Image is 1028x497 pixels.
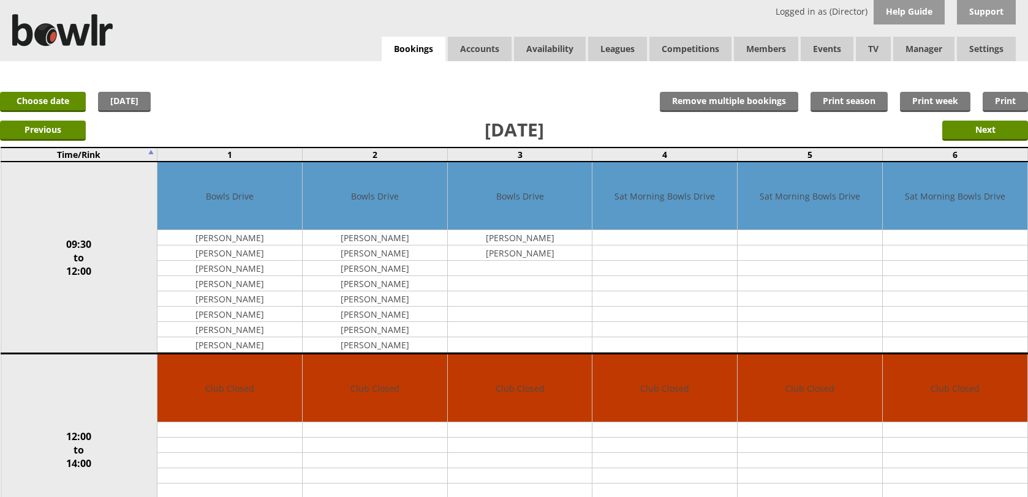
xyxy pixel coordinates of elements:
input: Next [942,121,1028,141]
a: Print season [811,92,888,112]
td: [PERSON_NAME] [157,291,302,307]
td: 6 [882,148,1027,162]
a: Bookings [382,37,445,62]
td: [PERSON_NAME] [303,245,447,261]
td: [PERSON_NAME] [303,291,447,307]
td: [PERSON_NAME] [303,261,447,276]
td: 1 [157,148,303,162]
td: Club Closed [738,354,882,422]
td: [PERSON_NAME] [157,245,302,261]
td: Time/Rink [1,148,157,162]
td: Club Closed [157,354,302,422]
td: [PERSON_NAME] [303,307,447,322]
td: [PERSON_NAME] [303,337,447,353]
a: Competitions [649,37,731,61]
td: Bowls Drive [303,162,447,230]
a: Availability [514,37,586,61]
td: [PERSON_NAME] [303,322,447,337]
td: [PERSON_NAME] [303,276,447,291]
a: [DATE] [98,92,151,112]
td: [PERSON_NAME] [157,261,302,276]
td: Bowls Drive [157,162,302,230]
span: Members [734,37,798,61]
td: 3 [447,148,592,162]
td: Club Closed [883,354,1027,422]
td: [PERSON_NAME] [157,322,302,337]
td: [PERSON_NAME] [157,337,302,353]
td: 2 [303,148,448,162]
td: [PERSON_NAME] [448,245,592,261]
td: Club Closed [592,354,737,422]
span: Manager [893,37,954,61]
span: Settings [957,37,1016,61]
td: Club Closed [303,354,447,422]
td: 5 [738,148,883,162]
td: Sat Morning Bowls Drive [883,162,1027,230]
td: Club Closed [448,354,592,422]
a: Leagues [588,37,647,61]
td: Sat Morning Bowls Drive [592,162,737,230]
td: Sat Morning Bowls Drive [738,162,882,230]
a: Events [801,37,853,61]
td: 4 [592,148,738,162]
td: [PERSON_NAME] [157,307,302,322]
td: [PERSON_NAME] [157,230,302,245]
td: [PERSON_NAME] [448,230,592,245]
td: 09:30 to 12:00 [1,162,157,354]
span: Accounts [448,37,512,61]
td: [PERSON_NAME] [303,230,447,245]
span: TV [856,37,891,61]
td: Bowls Drive [448,162,592,230]
td: [PERSON_NAME] [157,276,302,291]
input: Remove multiple bookings [660,92,798,112]
a: Print [983,92,1028,112]
a: Print week [900,92,970,112]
